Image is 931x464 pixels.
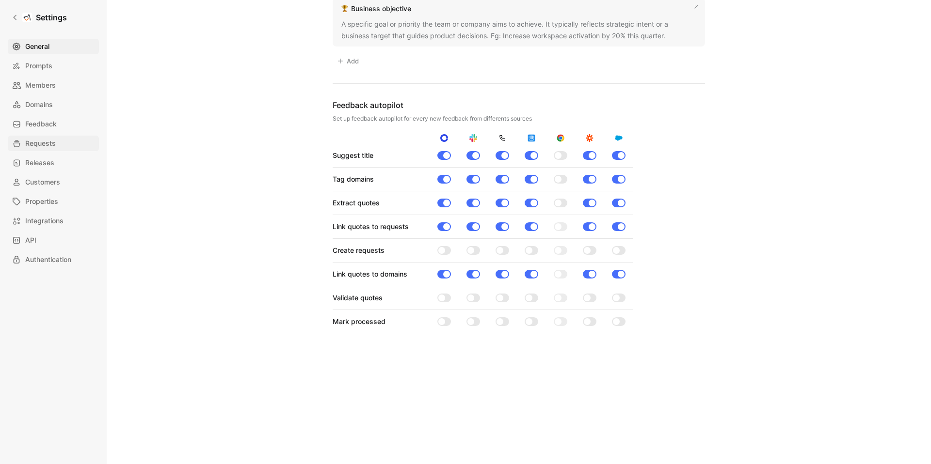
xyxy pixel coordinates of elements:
a: Integrations [8,213,99,229]
span: General [25,41,49,52]
img: 🏆 [341,5,348,12]
div: Extract quotes [333,197,380,209]
div: Set up feedback autopilot for every new feedback from differents sources [333,115,705,123]
a: API [8,232,99,248]
span: Domains [25,99,53,110]
a: General [8,39,99,54]
div: A specific goal or priority the team or company aims to achieve. It typically reflects strategic ... [341,18,696,42]
span: API [25,234,36,246]
span: Requests [25,138,56,149]
a: 🏆Business objective [339,3,413,15]
div: Validate quotes [333,292,383,304]
span: Members [25,79,56,91]
span: Customers [25,176,60,188]
span: Feedback [25,118,57,130]
div: Feedback autopilot [333,99,705,111]
a: Requests [8,136,99,151]
span: Authentication [25,254,71,265]
a: Properties [8,194,99,209]
a: Releases [8,155,99,170]
a: Customers [8,174,99,190]
button: Add [333,54,363,68]
a: Feedback [8,116,99,132]
a: Prompts [8,58,99,74]
span: Properties [25,196,58,207]
div: Suggest title [333,150,373,161]
div: Link quotes to domains [333,268,407,280]
a: Authentication [8,252,99,267]
div: Link quotes to requests [333,221,409,232]
div: Mark processed [333,316,385,327]
div: Business objective [351,3,411,15]
a: Members [8,77,99,93]
h1: Settings [36,12,67,23]
span: Integrations [25,215,64,227]
span: Prompts [25,60,52,72]
a: Domains [8,97,99,112]
div: Tag domains [333,173,374,185]
div: Create requests [333,245,385,256]
span: Releases [25,157,54,169]
a: Settings [8,8,71,27]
